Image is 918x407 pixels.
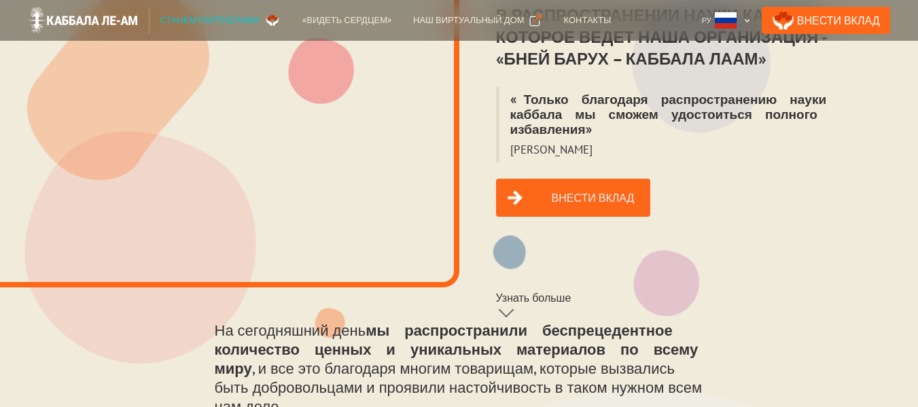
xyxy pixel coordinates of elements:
a: Внести вклад [496,179,651,217]
a: Узнать больше [496,290,651,325]
strong: мы распространили беспрецедентное количество ценных и уникальных материалов по всему миру [215,321,699,378]
div: Ру [702,14,711,27]
div: Узнать больше [496,291,571,304]
a: Наш виртуальный дом [402,7,552,34]
blockquote: «Только благодаря распространению науки каббала мы сможем удостоиться полного избавления» [496,86,881,142]
div: Наш виртуальный дом [413,14,524,27]
div: Станем партнерами [160,14,260,27]
div: «Видеть сердцем» [302,14,391,27]
a: «Видеть сердцем» [292,7,402,34]
a: Станем партнерами [149,7,292,34]
a: Внести Вклад [762,7,891,34]
div: Контакты [563,14,611,27]
a: Контакты [552,7,622,34]
div: Ру [696,7,756,34]
blockquote: [PERSON_NAME] [496,142,603,162]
